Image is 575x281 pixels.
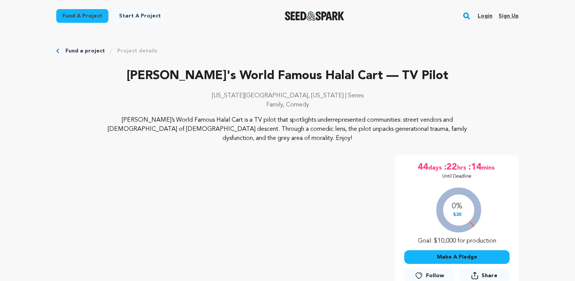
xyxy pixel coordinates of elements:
span: :14 [468,161,481,173]
a: Fund a project [65,47,105,55]
span: Follow [426,272,444,279]
span: Share [481,272,497,279]
span: days [428,161,443,173]
button: Make A Pledge [404,250,510,264]
span: :22 [443,161,457,173]
a: Login [478,10,492,22]
p: Until Deadline [442,173,472,179]
p: Family, Comedy [56,100,519,110]
div: Breadcrumb [56,47,519,55]
a: Fund a project [56,9,108,23]
img: Seed&Spark Logo Dark Mode [285,11,345,21]
a: Start a project [113,9,167,23]
p: [PERSON_NAME]'s World Famous Halal Cart — TV Pilot [56,67,519,85]
a: Sign up [499,10,519,22]
a: Project details [117,47,157,55]
span: 44 [418,161,428,173]
p: [PERSON_NAME]’s World Famous Halal Cart is a TV pilot that spotlights underrepresented communitie... [103,116,473,143]
span: mins [481,161,496,173]
span: hrs [457,161,468,173]
a: Seed&Spark Homepage [285,11,345,21]
p: [US_STATE][GEOGRAPHIC_DATA], [US_STATE] | Series [56,91,519,100]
